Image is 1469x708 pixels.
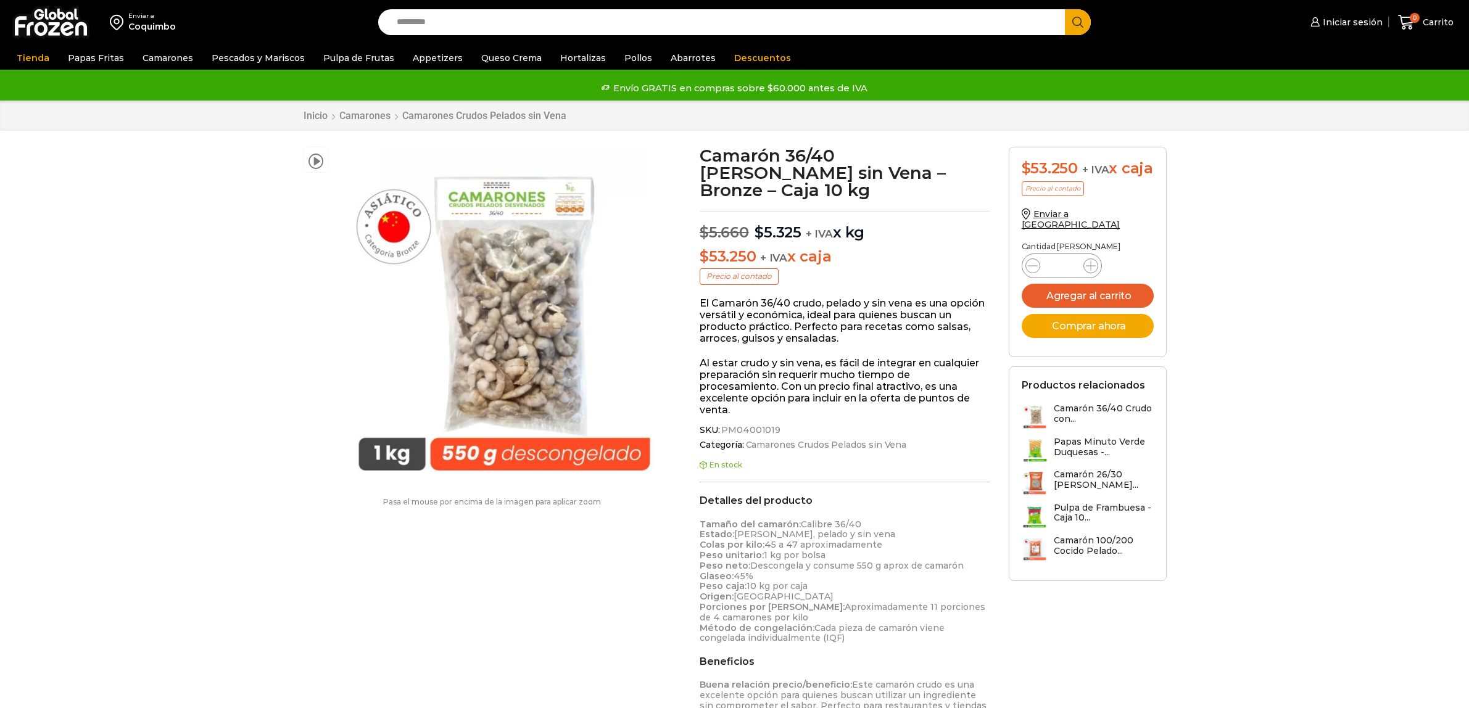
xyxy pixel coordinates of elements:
[1022,469,1154,496] a: Camarón 26/30 [PERSON_NAME]...
[1022,181,1084,196] p: Precio al contado
[1054,503,1154,524] h3: Pulpa de Frambuesa - Caja 10...
[618,46,658,70] a: Pollos
[700,147,990,199] h1: Camarón 36/40 [PERSON_NAME] sin Vena – Bronze – Caja 10 kg
[1395,8,1457,37] a: 0 Carrito
[1307,10,1383,35] a: Iniciar sesión
[1050,257,1074,274] input: Product quantity
[339,110,391,121] a: Camarones
[1054,403,1154,424] h3: Camarón 36/40 Crudo con...
[303,498,682,506] p: Pasa el mouse por encima de la imagen para aplicar zoom
[1022,160,1154,178] div: x caja
[1320,16,1383,28] span: Iniciar sesión
[700,570,734,582] strong: Glaseo:
[1022,314,1154,338] button: Comprar ahora
[402,110,567,121] a: Camarones Crudos Pelados sin Vena
[1054,535,1154,556] h3: Camarón 100/200 Cocido Pelado...
[1022,535,1154,562] a: Camarón 100/200 Cocido Pelado...
[700,519,990,644] p: Calibre 36/40 [PERSON_NAME], pelado y sin vena 45 a 47 aproximadamente 1 kg por bolsa Descongela ...
[700,591,734,602] strong: Origen:
[700,656,990,667] h2: Beneficios
[700,223,749,241] bdi: 5.660
[128,12,176,20] div: Enviar a
[744,440,906,450] a: Camarones Crudos Pelados sin Vena
[1022,159,1078,177] bdi: 53.250
[335,147,674,485] img: Camaron 36/40 RPD Bronze
[1082,163,1109,176] span: + IVA
[554,46,612,70] a: Hortalizas
[700,357,990,416] p: Al estar crudo y sin vena, es fácil de integrar en cualquier preparación sin requerir mucho tiemp...
[700,601,845,612] strong: Porciones por [PERSON_NAME]:
[1065,9,1091,35] button: Search button
[700,247,709,265] span: $
[407,46,469,70] a: Appetizers
[700,539,764,550] strong: Colas por kilo:
[1054,437,1154,458] h3: Papas Minuto Verde Duquesas -...
[806,228,833,240] span: + IVA
[475,46,548,70] a: Queso Crema
[700,461,990,469] p: En stock
[1022,403,1154,430] a: Camarón 36/40 Crudo con...
[1022,159,1031,177] span: $
[760,252,787,264] span: + IVA
[700,425,990,435] span: SKU:
[1022,242,1154,251] p: Cantidad [PERSON_NAME]
[1410,13,1420,23] span: 0
[664,46,722,70] a: Abarrotes
[110,12,128,33] img: address-field-icon.svg
[700,495,990,506] h2: Detalles del producto
[728,46,797,70] a: Descuentos
[700,519,801,530] strong: Tamaño del camarón:
[62,46,130,70] a: Papas Fritas
[10,46,56,70] a: Tienda
[1022,284,1154,308] button: Agregar al carrito
[136,46,199,70] a: Camarones
[303,110,328,121] a: Inicio
[700,679,852,690] strong: Buena relación precio/beneficio:
[1022,437,1154,463] a: Papas Minuto Verde Duquesas -...
[700,247,756,265] bdi: 53.250
[1022,503,1154,529] a: Pulpa de Frambuesa - Caja 10...
[1022,379,1145,391] h2: Productos relacionados
[128,20,176,33] div: Coquimbo
[700,529,734,540] strong: Estado:
[700,211,990,242] p: x kg
[700,550,764,561] strong: Peso unitario:
[755,223,764,241] span: $
[700,248,990,266] p: x caja
[700,440,990,450] span: Categoría:
[1420,16,1454,28] span: Carrito
[700,560,750,571] strong: Peso neto:
[700,580,747,591] strong: Peso caja:
[303,110,567,121] nav: Breadcrumb
[700,622,814,633] strong: Método de congelación:
[317,46,400,70] a: Pulpa de Frutas
[1054,469,1154,490] h3: Camarón 26/30 [PERSON_NAME]...
[1022,208,1120,230] a: Enviar a [GEOGRAPHIC_DATA]
[700,268,779,284] p: Precio al contado
[719,425,780,435] span: PM04001019
[205,46,311,70] a: Pescados y Mariscos
[755,223,801,241] bdi: 5.325
[700,223,709,241] span: $
[700,297,990,345] p: El Camarón 36/40 crudo, pelado y sin vena es una opción versátil y económica, ideal para quienes ...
